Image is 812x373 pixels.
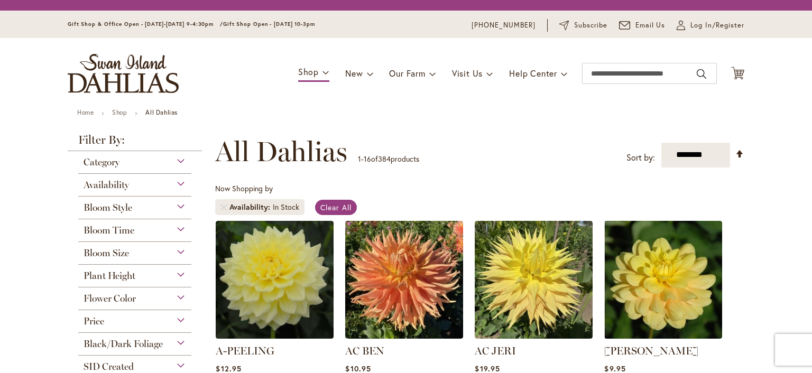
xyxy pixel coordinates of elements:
[475,344,516,357] a: AC JERI
[84,156,119,168] span: Category
[273,202,299,212] div: In Stock
[604,344,698,357] a: [PERSON_NAME]
[84,270,135,282] span: Plant Height
[112,108,127,116] a: Shop
[452,68,483,79] span: Visit Us
[315,200,357,215] a: Clear All
[358,151,419,167] p: - of products
[220,204,227,210] a: Remove Availability In Stock
[298,66,319,77] span: Shop
[574,20,607,31] span: Subscribe
[84,338,163,350] span: Black/Dark Foliage
[8,335,38,365] iframe: Launch Accessibility Center
[635,20,666,31] span: Email Us
[223,21,315,27] span: Gift Shop Open - [DATE] 10-3pm
[77,108,94,116] a: Home
[604,331,722,341] a: AHOY MATEY
[389,68,425,79] span: Our Farm
[626,148,655,167] label: Sort by:
[84,315,104,327] span: Price
[509,68,557,79] span: Help Center
[216,344,274,357] a: A-PEELING
[84,202,132,213] span: Bloom Style
[345,221,463,339] img: AC BEN
[84,247,129,259] span: Bloom Size
[145,108,178,116] strong: All Dahlias
[345,344,384,357] a: AC BEN
[68,54,179,93] a: store logo
[215,183,273,193] span: Now Shopping by
[559,20,607,31] a: Subscribe
[345,331,463,341] a: AC BEN
[84,361,134,372] span: SID Created
[677,20,744,31] a: Log In/Register
[378,154,391,164] span: 384
[216,331,334,341] a: A-Peeling
[229,202,273,212] span: Availability
[690,20,744,31] span: Log In/Register
[216,221,334,339] img: A-Peeling
[68,21,223,27] span: Gift Shop & Office Open - [DATE]-[DATE] 9-4:30pm /
[604,221,722,339] img: AHOY MATEY
[320,202,352,212] span: Clear All
[364,154,371,164] span: 16
[84,293,136,304] span: Flower Color
[697,66,706,82] button: Search
[619,20,666,31] a: Email Us
[68,134,202,151] strong: Filter By:
[215,136,347,167] span: All Dahlias
[84,225,134,236] span: Bloom Time
[475,331,593,341] a: AC Jeri
[358,154,361,164] span: 1
[345,68,363,79] span: New
[472,20,536,31] a: [PHONE_NUMBER]
[475,221,593,339] img: AC Jeri
[84,179,129,191] span: Availability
